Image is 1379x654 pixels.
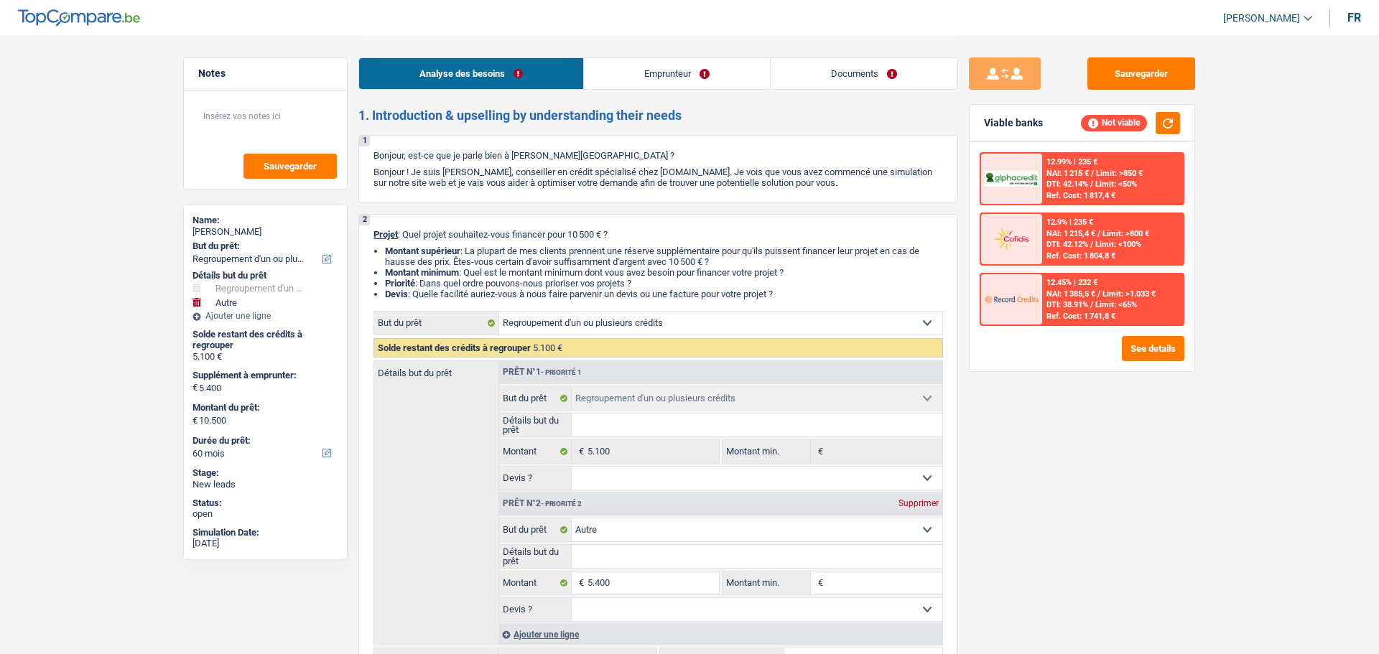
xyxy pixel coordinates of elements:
span: 5.100 € [533,342,562,353]
div: 12.9% | 235 € [1046,218,1093,227]
a: [PERSON_NAME] [1212,6,1312,30]
span: Projet [373,229,398,240]
a: Analyse des besoins [359,58,583,89]
label: Montant [499,571,572,594]
span: / [1090,179,1093,189]
div: Ref. Cost: 1 804,8 € [1046,251,1115,261]
div: Détails but du prêt [192,270,338,281]
span: € [572,571,588,594]
div: Not viable [1081,115,1147,131]
div: Ajouter une ligne [498,624,942,645]
span: Limit: >1.033 € [1102,289,1156,299]
a: Emprunteur [584,58,770,89]
span: DTI: 42.12% [1046,240,1088,249]
div: Prêt n°2 [499,499,585,508]
img: TopCompare Logo [18,9,140,27]
div: Ajouter une ligne [192,311,338,321]
div: Ref. Cost: 1 741,8 € [1046,312,1115,321]
span: / [1097,229,1100,238]
div: 2 [359,215,370,225]
label: But du prêt [499,387,572,410]
span: € [572,440,588,463]
span: DTI: 42.14% [1046,179,1088,189]
p: Bonjour, est-ce que je parle bien à [PERSON_NAME][GEOGRAPHIC_DATA] ? [373,150,943,161]
span: Sauvegarder [264,162,317,171]
p: : Quel projet souhaitez-vous financer pour 10 500 € ? [373,229,943,240]
div: 12.45% | 232 € [1046,278,1097,287]
li: : Dans quel ordre pouvons-nous prioriser vos projets ? [385,278,943,289]
label: But du prêt [499,518,572,541]
span: Limit: >850 € [1096,169,1143,178]
strong: Montant minimum [385,267,459,278]
p: Bonjour ! Je suis [PERSON_NAME], conseiller en crédit spécialisé chez [DOMAIN_NAME]. Je vois que ... [373,167,943,188]
label: Devis ? [499,598,572,621]
span: € [811,440,827,463]
div: 1 [359,136,370,146]
label: Devis ? [499,467,572,490]
li: : Quelle facilité auriez-vous à nous faire parvenir un devis ou une facture pour votre projet ? [385,289,943,299]
div: Name: [192,215,338,226]
div: [PERSON_NAME] [192,226,338,238]
span: NAI: 1 385,5 € [1046,289,1095,299]
label: Détails but du prêt [499,545,572,568]
span: € [192,382,198,393]
span: - Priorité 1 [541,368,582,376]
div: Simulation Date: [192,527,338,538]
img: Record Credits [985,286,1038,312]
img: AlphaCredit [985,171,1038,187]
div: Status: [192,497,338,509]
span: / [1090,240,1093,249]
span: / [1097,289,1100,299]
span: Solde restant des crédits à regrouper [378,342,531,353]
label: But du prêt [374,312,499,335]
div: open [192,508,338,520]
button: Sauvegarder [1087,57,1195,90]
span: Devis [385,289,408,299]
h2: 1. Introduction & upselling by understanding their needs [358,108,958,123]
div: Stage: [192,467,338,479]
span: Limit: <65% [1095,300,1137,309]
button: Sauvegarder [243,154,337,179]
label: Supplément à emprunter: [192,370,335,381]
label: Détails but du prêt [374,361,498,378]
label: Montant min. [723,571,810,594]
div: 12.99% | 235 € [1046,157,1097,167]
span: € [192,415,198,426]
strong: Priorité [385,278,415,289]
span: NAI: 1 215 € [1046,169,1089,178]
div: Prêt n°1 [499,368,585,377]
div: New leads [192,479,338,490]
span: Limit: <100% [1095,240,1141,249]
div: Viable banks [984,117,1043,129]
span: / [1091,169,1094,178]
div: Supprimer [895,499,942,508]
label: Montant min. [723,440,810,463]
div: Solde restant des crédits à regrouper [192,329,338,351]
div: 5.100 € [192,351,338,363]
label: Détails but du prêt [499,414,572,436]
span: - Priorité 2 [541,500,582,508]
span: Limit: <50% [1095,179,1137,189]
label: Montant du prêt: [192,402,335,414]
h5: Notes [198,67,333,80]
div: Ref. Cost: 1 817,4 € [1046,191,1115,200]
label: Montant [499,440,572,463]
span: Limit: >800 € [1102,229,1149,238]
li: : Quel est le montant minimum dont vous avez besoin pour financer votre projet ? [385,267,943,278]
span: / [1090,300,1093,309]
span: NAI: 1 215,4 € [1046,229,1095,238]
li: : La plupart de mes clients prennent une réserve supplémentaire pour qu'ils puissent financer leu... [385,246,943,267]
a: Documents [771,58,957,89]
label: But du prêt: [192,240,335,252]
div: fr [1347,11,1361,24]
button: See details [1122,336,1184,361]
span: € [811,571,827,594]
strong: Montant supérieur [385,246,460,256]
img: Cofidis [985,225,1038,252]
div: [DATE] [192,538,338,549]
span: DTI: 38.91% [1046,300,1088,309]
label: Durée du prêt: [192,435,335,447]
span: [PERSON_NAME] [1223,12,1300,24]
